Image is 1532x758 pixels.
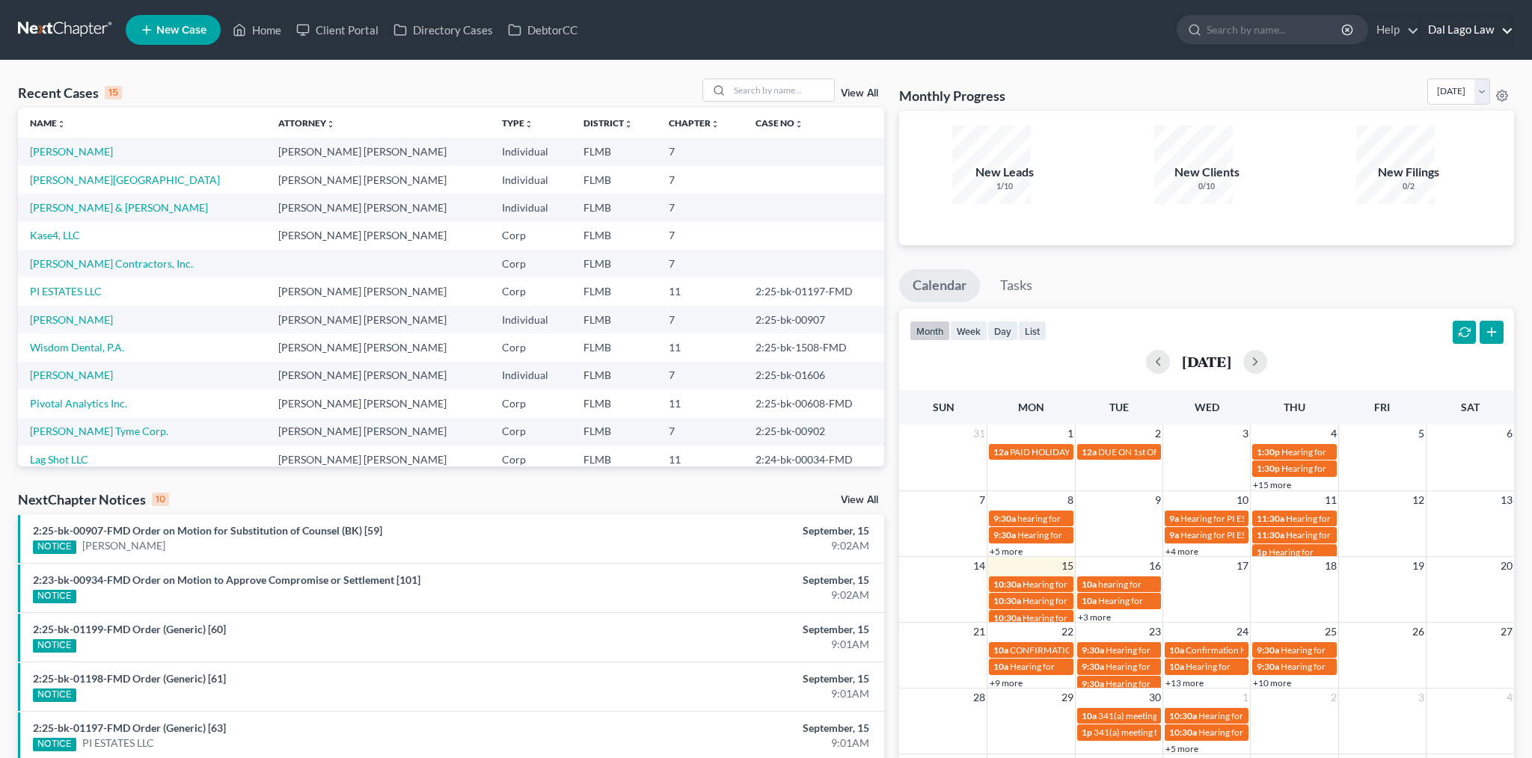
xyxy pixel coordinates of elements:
[729,79,834,101] input: Search by name...
[1411,557,1426,575] span: 19
[1154,181,1259,192] div: 0/10
[490,194,572,221] td: Individual
[572,306,657,333] td: FLMB
[952,181,1057,192] div: 1/10
[933,401,955,413] span: Sun
[1253,479,1291,490] a: +15 more
[1180,529,1287,540] span: Hearing for PI ESTATES LLC
[1182,354,1231,369] h2: [DATE]
[33,688,76,702] div: NOTICE
[266,306,490,333] td: [PERSON_NAME] [PERSON_NAME]
[30,229,80,241] a: Kase4, LLC
[572,250,657,277] td: FLMB
[744,277,884,305] td: 2:25-bk-01197-FMD
[657,389,744,417] td: 11
[266,333,490,361] td: [PERSON_NAME] [PERSON_NAME]
[1106,644,1150,656] span: Hearing for
[490,333,572,361] td: Corp
[289,16,386,43] a: Client Portal
[1253,677,1291,688] a: +10 more
[744,418,884,446] td: 2:25-bk-00902
[33,721,226,734] a: 2:25-bk-01197-FMD Order (Generic) [63]
[1060,623,1075,641] span: 22
[1257,446,1280,457] span: 1:30p
[972,557,987,575] span: 14
[30,313,113,326] a: [PERSON_NAME]
[972,688,987,706] span: 28
[490,138,572,165] td: Individual
[1198,710,1243,721] span: Hearing for
[601,523,869,538] div: September, 15
[156,25,206,36] span: New Case
[1499,557,1514,575] span: 20
[1094,727,1238,738] span: 341(a) meeting for [PERSON_NAME]
[987,321,1018,341] button: day
[910,321,950,341] button: month
[993,612,1021,623] span: 10:30a
[18,84,122,102] div: Recent Cases
[601,721,869,736] div: September, 15
[657,418,744,446] td: 7
[993,529,1016,540] span: 9:30a
[1257,546,1267,558] span: 1p
[1257,513,1284,524] span: 11:30a
[1148,688,1162,706] span: 30
[266,194,490,221] td: [PERSON_NAME] [PERSON_NAME]
[1286,529,1331,540] span: Hearing for
[1023,612,1165,623] span: Hearing for PI [PERSON_NAME] LLC
[1169,727,1197,738] span: 10:30a
[601,736,869,751] div: 9:01AM
[572,446,657,473] td: FLMB
[657,250,744,277] td: 7
[993,446,1008,457] span: 12a
[657,446,744,473] td: 11
[1505,425,1514,443] span: 6
[841,88,878,99] a: View All
[1082,710,1097,721] span: 10a
[1207,16,1343,43] input: Search by name...
[490,446,572,473] td: Corp
[1461,401,1480,413] span: Sat
[572,333,657,361] td: FLMB
[152,493,169,506] div: 10
[1369,16,1419,43] a: Help
[1169,710,1197,721] span: 10:30a
[657,194,744,221] td: 7
[1169,529,1179,540] span: 9a
[572,166,657,194] td: FLMB
[756,117,803,129] a: Case Nounfold_more
[1082,644,1104,656] span: 9:30a
[1023,579,1067,590] span: Hearing for
[30,341,124,354] a: Wisdom Dental, P.A.
[1356,164,1461,181] div: New Filings
[266,166,490,194] td: [PERSON_NAME] [PERSON_NAME]
[1323,623,1338,641] span: 25
[490,166,572,194] td: Individual
[1165,546,1198,557] a: +4 more
[1417,425,1426,443] span: 5
[1281,446,1326,457] span: Hearing for
[1165,677,1204,688] a: +13 more
[1010,644,1134,656] span: CONFIRMATION HEARING for
[33,540,76,554] div: NOTICE
[33,524,382,537] a: 2:25-bk-00907-FMD Order on Motion for Substitution of Counsel (BK) [59]
[266,446,490,473] td: [PERSON_NAME] [PERSON_NAME]
[1417,688,1426,706] span: 3
[583,117,633,129] a: Districtunfold_more
[987,269,1046,302] a: Tasks
[572,222,657,250] td: FLMB
[572,138,657,165] td: FLMB
[1269,546,1314,558] span: Hearing for
[225,16,289,43] a: Home
[1060,557,1075,575] span: 15
[601,573,869,588] div: September, 15
[993,513,1016,524] span: 9:30a
[1165,743,1198,754] a: +5 more
[1017,513,1061,524] span: hearing for
[1153,491,1162,509] span: 9
[30,145,113,158] a: [PERSON_NAME]
[1082,678,1104,689] span: 9:30a
[57,120,66,129] i: unfold_more
[266,418,490,446] td: [PERSON_NAME] [PERSON_NAME]
[572,194,657,221] td: FLMB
